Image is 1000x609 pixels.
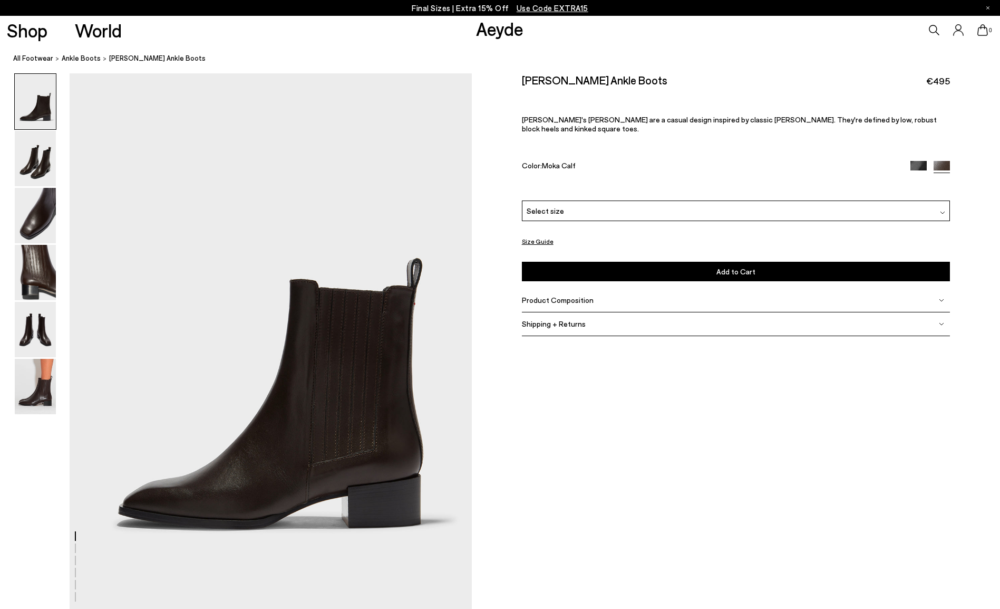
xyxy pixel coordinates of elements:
[15,188,56,243] img: Neil Leather Ankle Boots - Image 3
[15,302,56,357] img: Neil Leather Ankle Boots - Image 5
[15,245,56,300] img: Neil Leather Ankle Boots - Image 4
[62,54,101,62] span: Ankle Boots
[527,205,564,216] span: Select size
[517,3,588,13] span: Navigate to /collections/ss25-final-sizes
[977,24,988,36] a: 0
[62,53,101,64] a: Ankle Boots
[412,2,588,15] p: Final Sizes | Extra 15% Off
[476,17,523,40] a: Aeyde
[13,53,53,64] a: All Footwear
[716,267,755,276] span: Add to Cart
[109,53,206,64] span: [PERSON_NAME] Ankle Boots
[926,74,950,88] span: €495
[15,131,56,186] img: Neil Leather Ankle Boots - Image 2
[522,73,667,87] h2: [PERSON_NAME] Ankle Boots
[522,296,594,304] span: Product Composition
[542,161,576,170] span: Moka Calf
[15,359,56,414] img: Neil Leather Ankle Boots - Image 6
[522,115,937,133] span: [PERSON_NAME]'s [PERSON_NAME] are a casual design inspired by classic [PERSON_NAME]. They're defi...
[75,21,122,40] a: World
[939,298,944,303] img: svg%3E
[522,262,950,281] button: Add to Cart
[940,210,945,215] img: svg%3E
[522,235,554,248] button: Size Guide
[522,161,897,173] div: Color:
[13,44,1000,73] nav: breadcrumb
[939,321,944,327] img: svg%3E
[988,27,993,33] span: 0
[522,319,586,328] span: Shipping + Returns
[15,74,56,129] img: Neil Leather Ankle Boots - Image 1
[7,21,47,40] a: Shop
